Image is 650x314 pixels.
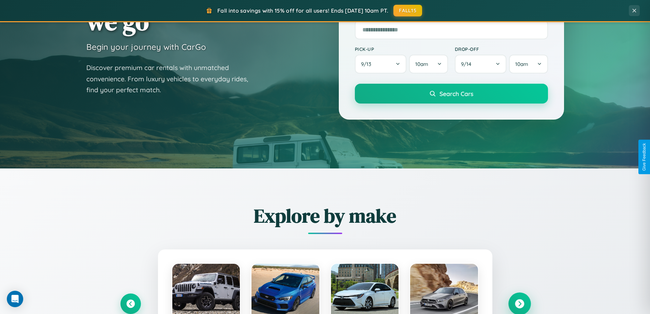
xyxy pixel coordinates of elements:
[7,291,23,307] div: Open Intercom Messenger
[355,84,548,104] button: Search Cars
[86,42,206,52] h3: Begin your journey with CarGo
[515,61,528,67] span: 10am
[355,46,448,52] label: Pick-up
[461,61,475,67] span: 9 / 14
[355,55,407,73] button: 9/13
[120,203,530,229] h2: Explore by make
[86,62,257,96] p: Discover premium car rentals with unmatched convenience. From luxury vehicles to everyday rides, ...
[455,55,507,73] button: 9/14
[642,143,647,171] div: Give Feedback
[439,90,473,97] span: Search Cars
[509,55,548,73] button: 10am
[409,55,448,73] button: 10am
[455,46,548,52] label: Drop-off
[415,61,428,67] span: 10am
[217,7,388,14] span: Fall into savings with 15% off for all users! Ends [DATE] 10am PT.
[361,61,375,67] span: 9 / 13
[393,5,422,16] button: FALL15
